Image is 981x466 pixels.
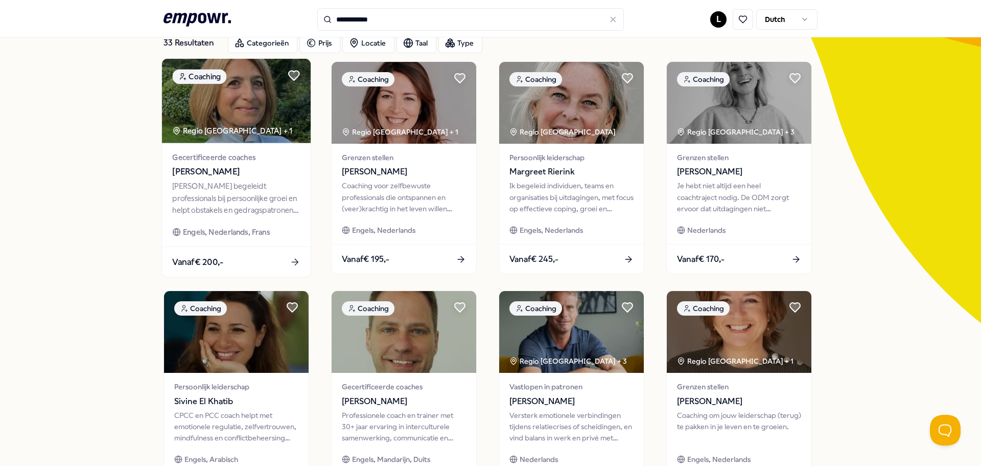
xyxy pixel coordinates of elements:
span: Gecertificeerde coaches [172,151,300,163]
iframe: Help Scout Beacon - Open [930,415,961,446]
span: Vanaf € 200,- [172,255,223,269]
span: Grenzen stellen [677,381,801,392]
span: [PERSON_NAME] [342,395,466,408]
img: package image [499,62,644,144]
div: Coaching [677,301,730,316]
span: Margreet Rierink [509,165,634,179]
span: Engels, Nederlands [520,225,583,236]
input: Search for products, categories or subcategories [317,8,624,31]
div: Coaching om jouw leiderschap (terug) te pakken in je leven en te groeien. [677,410,801,444]
span: Gecertificeerde coaches [342,381,466,392]
div: Versterk emotionele verbindingen tijdens relatiecrises of scheidingen, en vind balans in werk en ... [509,410,634,444]
span: Engels, Nederlands [687,454,751,465]
button: Locatie [342,33,394,53]
span: Persoonlijk leiderschap [174,381,298,392]
img: package image [332,62,476,144]
span: [PERSON_NAME] [172,165,300,179]
img: package image [499,291,644,373]
img: package image [164,291,309,373]
img: package image [162,59,311,143]
div: Ik begeleid individuen, teams en organisaties bij uitdagingen, met focus op effectieve coping, gr... [509,180,634,214]
span: [PERSON_NAME] [509,395,634,408]
span: Nederlands [520,454,558,465]
div: Professionele coach en trainer met 30+ jaar ervaring in interculturele samenwerking, communicatie... [342,410,466,444]
div: Coaching voor zelfbewuste professionals die ontspannen en (veer)krachtig in het leven willen staan. [342,180,466,214]
div: Regio [GEOGRAPHIC_DATA] + 1 [342,126,458,138]
img: package image [667,62,811,144]
div: CPCC en PCC coach helpt met emotionele regulatie, zelfvertrouwen, mindfulness en conflictbeheersi... [174,410,298,444]
span: Grenzen stellen [342,152,466,163]
span: Vanaf € 170,- [677,253,725,266]
span: Vastlopen in patronen [509,381,634,392]
button: Taal [396,33,436,53]
div: 33 Resultaten [163,33,220,53]
span: Engels, Arabisch [184,454,238,465]
a: package imageCoachingRegio [GEOGRAPHIC_DATA] + 3Grenzen stellen[PERSON_NAME]Je hebt niet altijd e... [666,61,812,274]
a: package imageCoachingRegio [GEOGRAPHIC_DATA] + 1Grenzen stellen[PERSON_NAME]Coaching voor zelfbew... [331,61,477,274]
div: Coaching [509,72,562,86]
span: Vanaf € 245,- [509,253,558,266]
div: Coaching [509,301,562,316]
img: package image [667,291,811,373]
div: Je hebt niet altijd een heel coachtraject nodig. De ODM zorgt ervoor dat uitdagingen niet complex... [677,180,801,214]
div: Regio [GEOGRAPHIC_DATA] + 3 [677,126,795,138]
div: [PERSON_NAME] begeleidt professionals bij persoonlijke groei en helpt obstakels en gedragspatrone... [172,181,300,216]
span: Engels, Mandarijn, Duits [352,454,430,465]
span: Grenzen stellen [677,152,801,163]
span: [PERSON_NAME] [677,395,801,408]
div: Regio [GEOGRAPHIC_DATA] + 3 [509,356,627,367]
a: package imageCoachingRegio [GEOGRAPHIC_DATA] + 1Gecertificeerde coaches[PERSON_NAME][PERSON_NAME]... [161,58,312,278]
div: Regio [GEOGRAPHIC_DATA] + 1 [677,356,793,367]
span: Engels, Nederlands, Frans [183,226,270,238]
span: [PERSON_NAME] [342,165,466,179]
button: Prijs [299,33,340,53]
div: Coaching [172,69,226,84]
div: Coaching [342,301,394,316]
div: Coaching [174,301,227,316]
div: Regio [GEOGRAPHIC_DATA] + 1 [172,125,292,137]
span: Vanaf € 195,- [342,253,389,266]
div: Regio [GEOGRAPHIC_DATA] [509,126,617,138]
button: Type [438,33,482,53]
div: Coaching [677,72,730,86]
button: L [710,11,727,28]
button: Categorieën [228,33,297,53]
span: [PERSON_NAME] [677,165,801,179]
div: Coaching [342,72,394,86]
span: Engels, Nederlands [352,225,415,236]
span: Nederlands [687,225,726,236]
img: package image [332,291,476,373]
span: Persoonlijk leiderschap [509,152,634,163]
a: package imageCoachingRegio [GEOGRAPHIC_DATA] Persoonlijk leiderschapMargreet RierinkIk begeleid i... [499,61,644,274]
span: Sivine El Khatib [174,395,298,408]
